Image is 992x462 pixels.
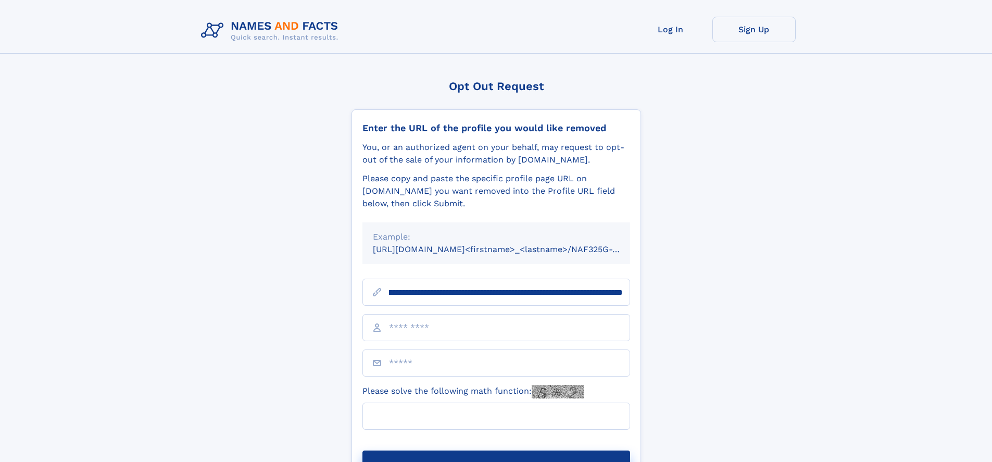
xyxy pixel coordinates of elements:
[362,141,630,166] div: You, or an authorized agent on your behalf, may request to opt-out of the sale of your informatio...
[712,17,796,42] a: Sign Up
[362,122,630,134] div: Enter the URL of the profile you would like removed
[373,231,620,243] div: Example:
[373,244,650,254] small: [URL][DOMAIN_NAME]<firstname>_<lastname>/NAF325G-xxxxxxxx
[197,17,347,45] img: Logo Names and Facts
[629,17,712,42] a: Log In
[362,385,584,398] label: Please solve the following math function:
[362,172,630,210] div: Please copy and paste the specific profile page URL on [DOMAIN_NAME] you want removed into the Pr...
[351,80,641,93] div: Opt Out Request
